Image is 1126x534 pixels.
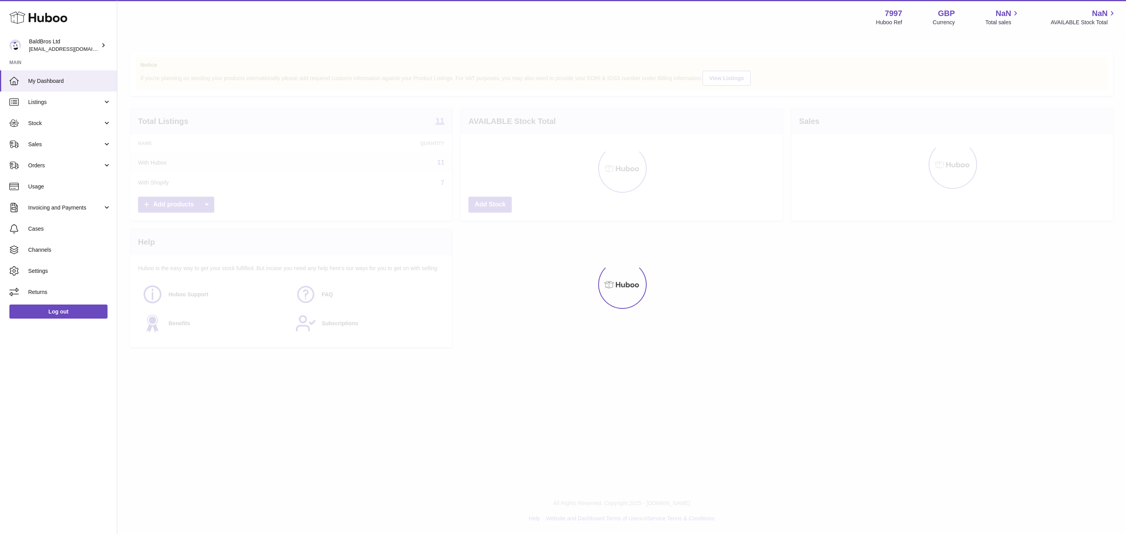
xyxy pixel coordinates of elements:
img: internalAdmin-7997@internal.huboo.com [9,39,21,51]
span: Stock [28,120,103,127]
span: Returns [28,289,111,296]
span: Total sales [985,19,1020,26]
span: Orders [28,162,103,169]
div: BaldBros Ltd [29,38,99,53]
span: Settings [28,267,111,275]
span: AVAILABLE Stock Total [1051,19,1117,26]
a: NaN AVAILABLE Stock Total [1051,8,1117,26]
span: Usage [28,183,111,190]
span: NaN [1092,8,1108,19]
strong: GBP [938,8,955,19]
span: [EMAIL_ADDRESS][DOMAIN_NAME] [29,46,115,52]
a: Log out [9,305,108,319]
span: NaN [995,8,1011,19]
strong: 7997 [885,8,902,19]
div: Huboo Ref [876,19,902,26]
a: NaN Total sales [985,8,1020,26]
span: My Dashboard [28,77,111,85]
span: Cases [28,225,111,233]
span: Invoicing and Payments [28,204,103,211]
span: Channels [28,246,111,254]
span: Sales [28,141,103,148]
span: Listings [28,99,103,106]
div: Currency [933,19,955,26]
